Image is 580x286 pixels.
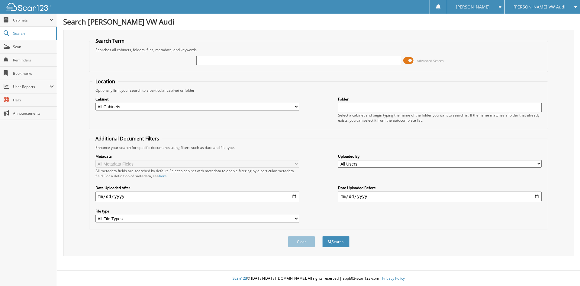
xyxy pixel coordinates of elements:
[95,168,299,179] div: All metadata fields are searched by default. Select a cabinet with metadata to enable filtering b...
[95,154,299,159] label: Metadata
[322,236,350,247] button: Search
[338,97,542,102] label: Folder
[95,192,299,201] input: start
[13,31,53,36] span: Search
[92,88,545,93] div: Optionally limit your search to a particular cabinet or folder
[13,84,50,89] span: User Reports
[92,47,545,52] div: Searches all cabinets, folders, files, metadata, and keywords
[338,192,542,201] input: end
[159,173,167,179] a: here
[95,209,299,214] label: File type
[13,111,54,116] span: Announcements
[92,145,545,150] div: Enhance your search for specific documents using filters such as date and file type.
[92,135,162,142] legend: Additional Document Filters
[233,276,247,281] span: Scan123
[338,185,542,190] label: Date Uploaded Before
[456,5,490,9] span: [PERSON_NAME]
[63,17,574,27] h1: Search [PERSON_NAME] VW Audi
[288,236,315,247] button: Clear
[338,154,542,159] label: Uploaded By
[6,3,51,11] img: scan123-logo-white.svg
[338,113,542,123] div: Select a cabinet and begin typing the name of the folder you want to search in. If the name match...
[514,5,565,9] span: [PERSON_NAME] VW Audi
[92,38,127,44] legend: Search Term
[13,97,54,103] span: Help
[95,97,299,102] label: Cabinet
[57,271,580,286] div: © [DATE]-[DATE] [DOMAIN_NAME]. All rights reserved | appb03-scan123-com |
[92,78,118,85] legend: Location
[13,71,54,76] span: Bookmarks
[417,58,444,63] span: Advanced Search
[13,18,50,23] span: Cabinets
[13,44,54,49] span: Scan
[95,185,299,190] label: Date Uploaded After
[13,58,54,63] span: Reminders
[382,276,405,281] a: Privacy Policy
